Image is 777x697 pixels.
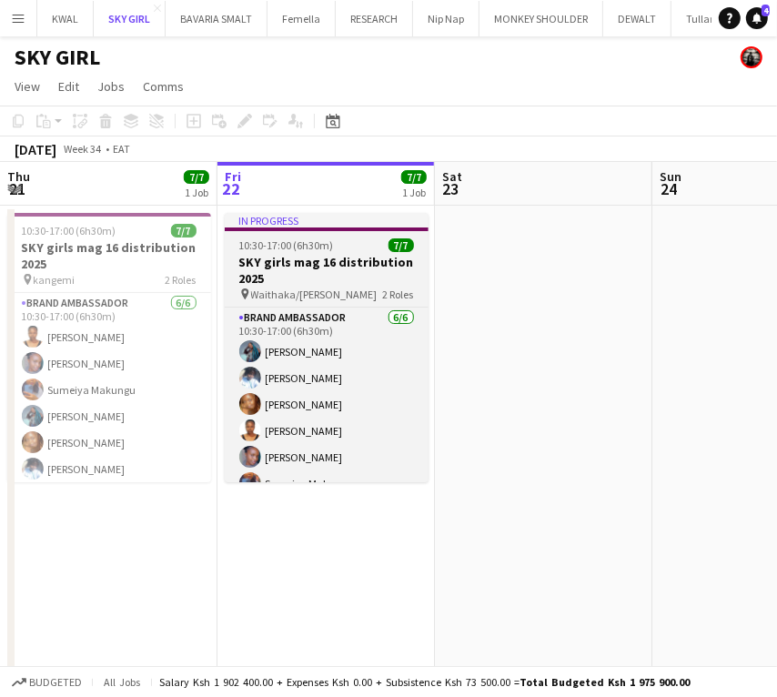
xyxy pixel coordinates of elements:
button: Femella [267,1,336,36]
button: Budgeted [9,672,85,692]
div: In progress [225,213,429,227]
span: 7/7 [388,238,414,252]
span: 2 Roles [383,288,414,301]
a: Comms [136,75,191,98]
span: Week 34 [60,142,106,156]
span: All jobs [100,675,144,689]
div: Salary Ksh 1 902 400.00 + Expenses Ksh 0.00 + Subsistence Ksh 73 500.00 = [159,675,690,689]
span: 24 [657,178,681,199]
h1: SKY GIRL [15,44,100,71]
button: RESEARCH [336,1,413,36]
span: Fri [225,168,241,185]
button: DEWALT [603,1,671,36]
span: 7/7 [401,170,427,184]
span: 10:30-17:00 (6h30m) [22,224,116,237]
span: Waithaka/[PERSON_NAME] [251,288,378,301]
span: kangemi [34,273,76,287]
a: 4 [746,7,768,29]
app-user-avatar: simon yonni [741,46,762,68]
span: Edit [58,78,79,95]
div: EAT [113,142,130,156]
span: Sat [442,168,462,185]
span: 7/7 [184,170,209,184]
span: 7/7 [171,224,197,237]
app-card-role: Brand Ambassador6/610:30-17:00 (6h30m)[PERSON_NAME][PERSON_NAME]Sumeiya Makungu[PERSON_NAME][PERS... [7,293,211,487]
span: 10:30-17:00 (6h30m) [239,238,334,252]
span: 4 [762,5,770,16]
a: View [7,75,47,98]
span: Jobs [97,78,125,95]
a: Jobs [90,75,132,98]
button: MONKEY SHOULDER [479,1,603,36]
span: Comms [143,78,184,95]
app-job-card: In progress10:30-17:00 (6h30m)7/7SKY girls mag 16 distribution 2025 Waithaka/[PERSON_NAME]2 Roles... [225,213,429,482]
h3: SKY girls mag 16 distribution 2025 [7,239,211,272]
button: BAVARIA SMALT [166,1,267,36]
span: Total Budgeted Ksh 1 975 900.00 [520,675,690,689]
span: 22 [222,178,241,199]
span: View [15,78,40,95]
app-card-role: Brand Ambassador6/610:30-17:00 (6h30m)[PERSON_NAME][PERSON_NAME][PERSON_NAME][PERSON_NAME][PERSON... [225,308,429,501]
span: 23 [439,178,462,199]
button: KWAL [37,1,94,36]
div: [DATE] [15,140,56,158]
span: 21 [5,178,30,199]
button: Nip Nap [413,1,479,36]
button: SKY GIRL [94,1,166,36]
span: Budgeted [29,676,82,689]
span: 2 Roles [166,273,197,287]
h3: SKY girls mag 16 distribution 2025 [225,254,429,287]
a: Edit [51,75,86,98]
div: 1 Job [185,186,208,199]
app-job-card: 10:30-17:00 (6h30m)7/7SKY girls mag 16 distribution 2025 kangemi2 RolesBrand Ambassador6/610:30-1... [7,213,211,482]
div: 1 Job [402,186,426,199]
span: Thu [7,168,30,185]
span: Sun [660,168,681,185]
